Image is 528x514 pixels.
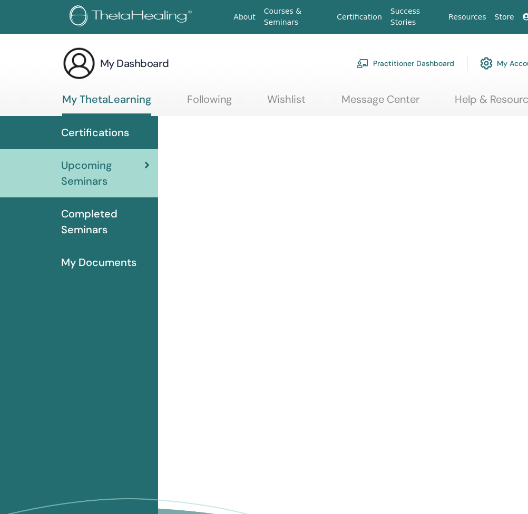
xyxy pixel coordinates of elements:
a: Message Center [341,93,419,113]
span: Upcoming Seminars [61,157,144,189]
a: Courses & Seminars [260,2,333,32]
span: Completed Seminars [61,206,150,237]
a: My ThetaLearning [62,93,151,116]
a: About [229,7,259,27]
a: Wishlist [267,93,306,113]
img: chalkboard-teacher.svg [356,59,369,68]
a: Certification [333,7,386,27]
a: Success Stories [386,2,444,32]
a: Resources [444,7,491,27]
img: generic-user-icon.jpg [62,46,96,80]
img: logo.png [70,5,195,29]
span: My Documents [61,254,136,270]
a: Practitioner Dashboard [356,52,454,75]
a: Following [187,93,232,113]
h3: My Dashboard [100,56,169,71]
img: cog.svg [480,54,493,72]
span: Certifications [61,125,129,140]
a: Store [491,7,519,27]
